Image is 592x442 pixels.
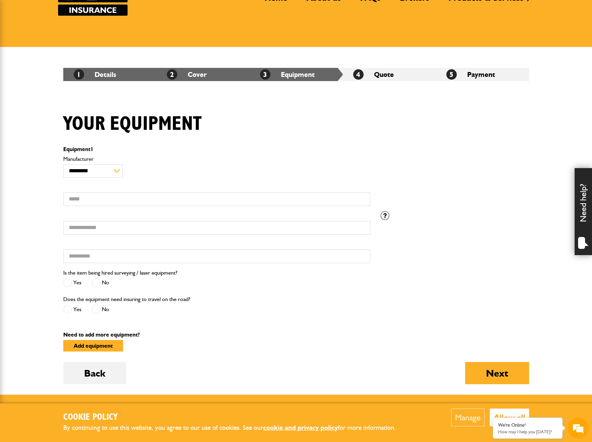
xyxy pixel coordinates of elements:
div: Need help? [575,168,592,255]
div: We're Online! [498,422,557,428]
label: Does the equipment need insuring to travel on the road? [63,297,190,302]
li: Quote [343,68,436,81]
p: How may I help you today? [498,429,557,434]
a: 2Cover [167,70,207,79]
h2: Cookie Policy [63,412,407,423]
h1: Your equipment [63,112,202,136]
label: Yes [63,278,81,287]
span: 1 [90,146,94,152]
p: By continuing to use this website, you agree to our use of cookies. See our for more information. [63,423,407,433]
p: Need to add more equipment? [63,332,529,338]
a: 1Details [74,70,116,79]
label: No [92,278,109,287]
label: Manufacturer [63,156,370,162]
span: 3 [260,69,270,80]
span: 4 [353,69,364,80]
li: Equipment [250,68,343,81]
span: 2 [167,69,177,80]
button: Allow all [490,409,529,426]
label: Yes [63,305,81,314]
span: 1 [74,69,84,80]
p: Equipment [63,147,370,152]
li: Payment [436,68,529,81]
button: Back [63,362,126,384]
label: No [92,305,109,314]
button: Manage [451,409,485,426]
a: cookie and privacy policy [263,424,338,432]
label: Is the item being hired surveying / laser equipment? [63,270,177,276]
button: Add equipment [63,340,123,352]
button: Next [465,362,529,384]
span: 5 [446,69,457,80]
